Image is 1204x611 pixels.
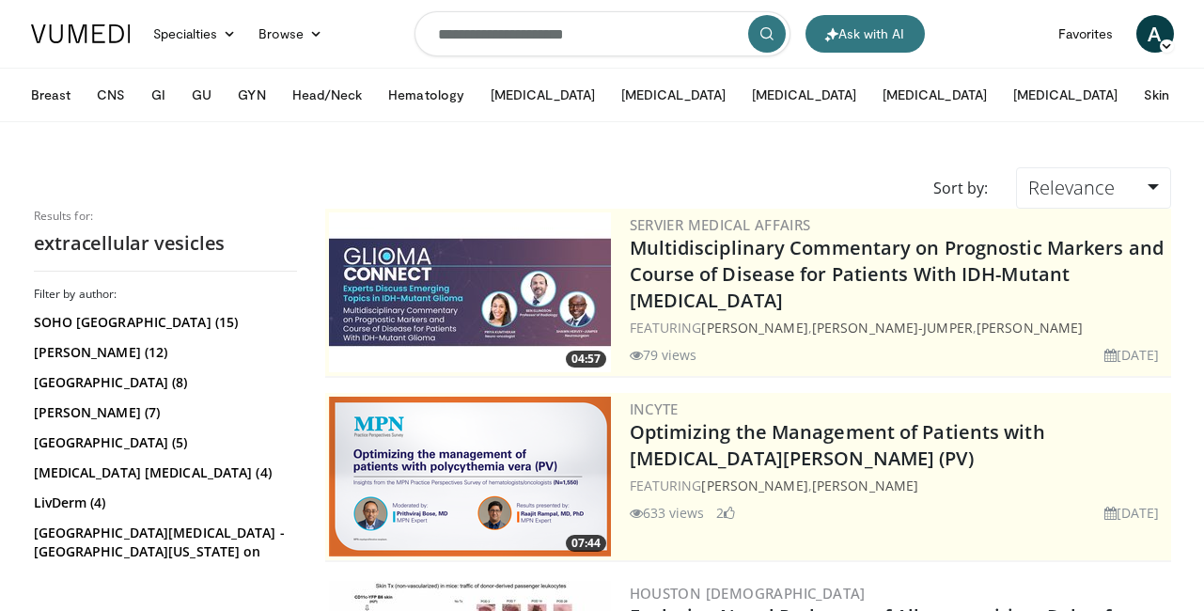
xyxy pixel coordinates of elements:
span: Relevance [1028,175,1115,200]
div: FEATURING , [630,476,1167,495]
button: [MEDICAL_DATA] [871,76,998,114]
p: Results for: [34,209,297,224]
button: [MEDICAL_DATA] [610,76,737,114]
a: Houston [DEMOGRAPHIC_DATA] [630,584,866,603]
a: Relevance [1016,167,1170,209]
a: [GEOGRAPHIC_DATA] (5) [34,433,292,452]
a: [PERSON_NAME] [812,477,918,494]
img: b6962518-674a-496f-9814-4152d3874ecc.png.300x170_q85_crop-smart_upscale.png [329,397,611,556]
h2: extracellular vesicles [34,231,297,256]
li: [DATE] [1104,345,1160,365]
a: Incyte [630,399,679,418]
a: [GEOGRAPHIC_DATA][MEDICAL_DATA] - [GEOGRAPHIC_DATA][US_STATE] on Behalf of VuMedi (4) [34,524,292,580]
button: [MEDICAL_DATA] [741,76,868,114]
span: 04:57 [566,351,606,368]
img: 5d70efb0-66ed-4f4a-9783-2b532cf77c72.png.300x170_q85_crop-smart_upscale.jpg [329,212,611,372]
a: SOHO [GEOGRAPHIC_DATA] (15) [34,313,292,332]
button: GYN [227,76,276,114]
div: Sort by: [919,167,1002,209]
input: Search topics, interventions [414,11,790,56]
li: 2 [716,503,735,523]
img: VuMedi Logo [31,24,131,43]
a: 04:57 [329,212,611,372]
a: Specialties [142,15,248,53]
a: Multidisciplinary Commentary on Prognostic Markers and Course of Disease for Patients With IDH-Mu... [630,235,1164,313]
button: Skin [1133,76,1181,114]
button: GU [180,76,223,114]
button: Ask with AI [805,15,925,53]
button: Hematology [377,76,476,114]
a: Browse [247,15,334,53]
a: [PERSON_NAME] (7) [34,403,292,422]
li: [DATE] [1104,503,1160,523]
button: Head/Neck [281,76,374,114]
a: [GEOGRAPHIC_DATA] (8) [34,373,292,392]
h3: Filter by author: [34,287,297,302]
a: [MEDICAL_DATA] [MEDICAL_DATA] (4) [34,463,292,482]
a: 07:44 [329,397,611,556]
span: 07:44 [566,535,606,552]
a: A [1136,15,1174,53]
a: [PERSON_NAME]-Jumper [812,319,973,337]
a: [PERSON_NAME] [701,477,807,494]
div: FEATURING , , [630,318,1167,337]
a: Favorites [1047,15,1125,53]
button: [MEDICAL_DATA] [479,76,606,114]
a: [PERSON_NAME] (12) [34,343,292,362]
li: 79 views [630,345,697,365]
a: LivDerm (4) [34,493,292,512]
a: Servier Medical Affairs [630,215,811,234]
a: Optimizing the Management of Patients with [MEDICAL_DATA][PERSON_NAME] (PV) [630,419,1045,471]
a: [PERSON_NAME] [977,319,1083,337]
button: [MEDICAL_DATA] [1002,76,1129,114]
button: Breast [20,76,82,114]
a: [PERSON_NAME] [701,319,807,337]
li: 633 views [630,503,705,523]
button: GI [140,76,177,114]
button: CNS [86,76,136,114]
